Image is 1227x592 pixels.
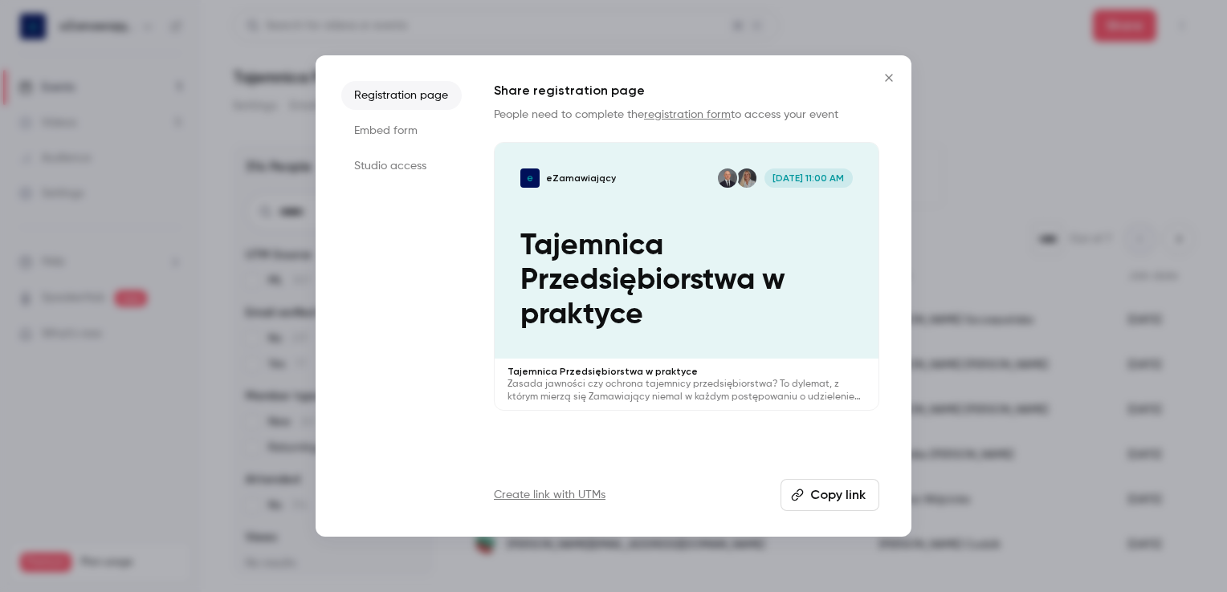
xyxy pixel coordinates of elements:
[781,479,879,511] button: Copy link
[341,81,462,110] li: Registration page
[494,487,605,503] a: Create link with UTMs
[520,168,540,188] img: Tajemnica Przedsiębiorstwa w praktyce
[494,107,879,123] p: People need to complete the to access your event
[737,168,756,188] img: Anna Serpina-Forkasiewicz
[546,172,616,184] p: eZamawiający
[644,109,731,120] a: registration form
[873,62,905,94] button: Close
[764,168,853,188] span: [DATE] 11:00 AM
[520,229,852,333] p: Tajemnica Przedsiębiorstwa w praktyce
[508,365,866,378] p: Tajemnica Przedsiębiorstwa w praktyce
[494,81,879,100] h1: Share registration page
[341,116,462,145] li: Embed form
[494,142,879,411] a: Tajemnica Przedsiębiorstwa w praktyceeZamawiającyAnna Serpina-ForkasiewiczBartosz Skowroński[DATE...
[718,168,737,188] img: Bartosz Skowroński
[341,152,462,180] li: Studio access
[508,378,866,403] p: Zasada jawności czy ochrona tajemnicy przedsiębiorstwa? To dylemat, z którym mierzą się Zamawiają...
